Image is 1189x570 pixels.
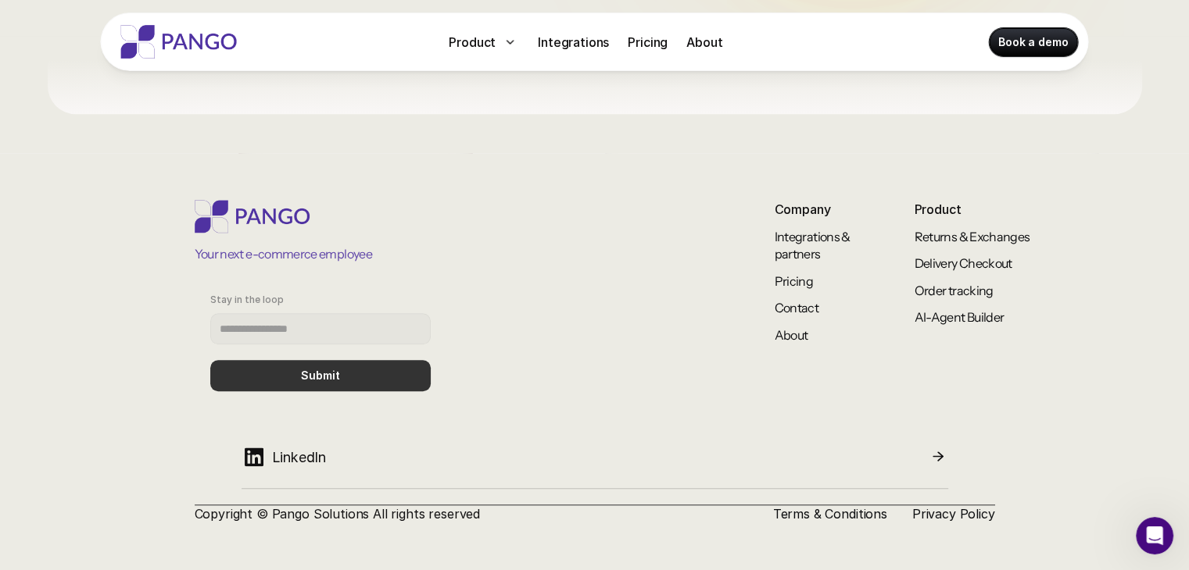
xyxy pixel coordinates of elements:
input: Stay in the loop [210,313,431,344]
a: Delivery Checkout [915,255,1012,271]
iframe: Intercom live chat [1136,517,1173,554]
a: Integrations & partners [775,229,852,262]
p: LinkedIn [272,447,327,468]
p: Company [775,200,861,219]
p: Your next e-commerce employee [195,245,372,262]
a: Book a demo [989,28,1077,56]
a: About [775,327,808,343]
a: Privacy Policy [912,506,995,522]
a: Contact [775,300,819,315]
a: Pricing [775,273,814,289]
p: Book a demo [998,34,1068,50]
p: Product [915,200,1040,219]
a: Order tracking [915,283,994,298]
p: Submit [301,369,340,383]
p: Product [449,33,496,52]
a: Returns & Exchanges [915,229,1030,244]
a: About [680,30,729,55]
p: Pricing [628,33,668,52]
p: Copyright © Pango Solutions All rights reserved [195,505,748,522]
a: Integrations [532,30,615,55]
p: Stay in the loop [210,294,284,305]
button: Submit [210,360,431,391]
a: LinkedIn [242,438,948,489]
p: Integrations [538,33,609,52]
p: About [686,33,722,52]
a: Pricing [621,30,674,55]
a: AI-Agent Builder [915,309,1005,325]
a: Terms & Conditions [773,506,887,522]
